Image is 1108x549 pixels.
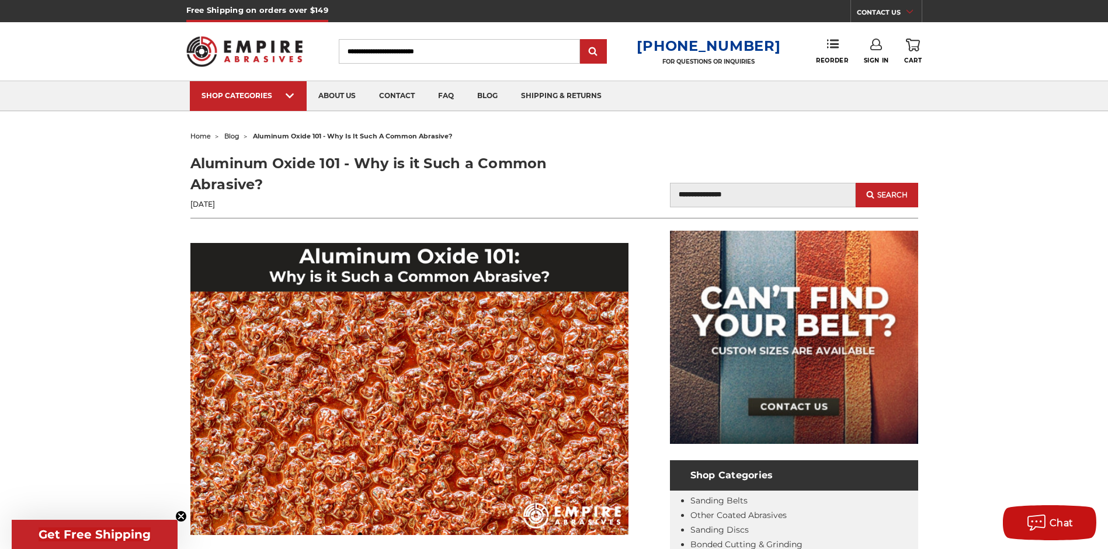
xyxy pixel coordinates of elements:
[816,39,848,64] a: Reorder
[12,520,178,549] div: Get Free ShippingClose teaser
[190,199,554,210] p: [DATE]
[1003,505,1096,540] button: Chat
[190,132,211,140] a: home
[877,191,908,199] span: Search
[190,243,628,535] img: Blog post header for "Aluminum Oxide 101:Why is it Such a Common Abrasive?" by Empire Abrasives f...
[864,57,889,64] span: Sign In
[307,81,367,111] a: about us
[670,231,918,444] img: promo banner for custom belts.
[175,510,187,522] button: Close teaser
[637,58,780,65] p: FOR QUESTIONS OR INQUIRIES
[816,57,848,64] span: Reorder
[857,6,922,22] a: CONTACT US
[186,29,303,74] img: Empire Abrasives
[426,81,466,111] a: faq
[904,39,922,64] a: Cart
[690,524,749,535] a: Sanding Discs
[904,57,922,64] span: Cart
[582,40,605,64] input: Submit
[670,460,918,491] h4: Shop Categories
[509,81,613,111] a: shipping & returns
[367,81,426,111] a: contact
[1050,517,1074,529] span: Chat
[224,132,239,140] a: blog
[856,183,918,207] button: Search
[202,91,295,100] div: SHOP CATEGORIES
[637,37,780,54] a: [PHONE_NUMBER]
[466,81,509,111] a: blog
[190,153,554,195] h1: Aluminum Oxide 101 - Why is it Such a Common Abrasive?
[690,510,787,520] a: Other Coated Abrasives
[253,132,452,140] span: aluminum oxide 101 - why is it such a common abrasive?
[39,527,151,541] span: Get Free Shipping
[690,495,748,506] a: Sanding Belts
